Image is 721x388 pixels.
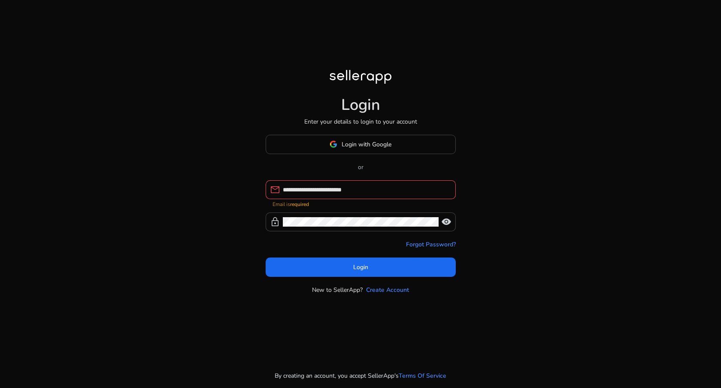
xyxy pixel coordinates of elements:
span: Login [353,263,368,272]
a: Terms Of Service [399,371,446,380]
p: New to SellerApp? [312,285,363,294]
span: visibility [441,217,451,227]
button: Login [266,258,456,277]
a: Create Account [366,285,409,294]
p: or [266,163,456,172]
strong: required [290,201,309,208]
mat-error: Email is [273,199,449,208]
span: mail [270,185,280,195]
p: Enter your details to login to your account [304,117,417,126]
h1: Login [341,96,380,114]
a: Forgot Password? [406,240,456,249]
img: google-logo.svg [330,140,337,148]
span: lock [270,217,280,227]
span: Login with Google [342,140,391,149]
button: Login with Google [266,135,456,154]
